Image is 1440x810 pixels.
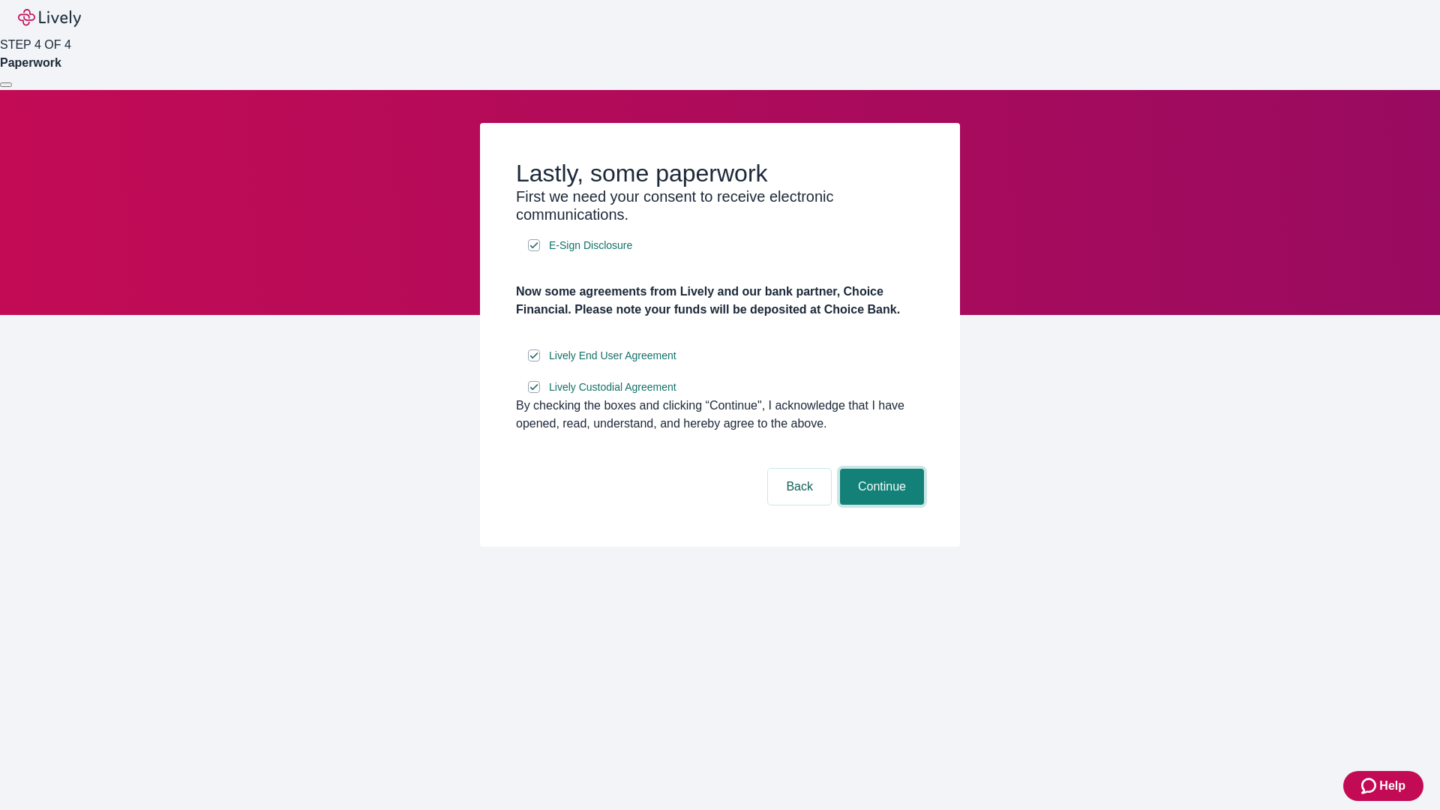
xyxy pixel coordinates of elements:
span: Lively Custodial Agreement [549,379,676,395]
span: Help [1379,777,1405,795]
div: By checking the boxes and clicking “Continue", I acknowledge that I have opened, read, understand... [516,397,924,433]
svg: Zendesk support icon [1361,777,1379,795]
a: e-sign disclosure document [546,346,679,365]
button: Zendesk support iconHelp [1343,771,1423,801]
button: Continue [840,469,924,505]
h4: Now some agreements from Lively and our bank partner, Choice Financial. Please note your funds wi... [516,283,924,319]
a: e-sign disclosure document [546,378,679,397]
h3: First we need your consent to receive electronic communications. [516,187,924,223]
span: E-Sign Disclosure [549,238,632,253]
button: Back [768,469,831,505]
img: Lively [18,9,81,27]
h2: Lastly, some paperwork [516,159,924,187]
span: Lively End User Agreement [549,348,676,364]
a: e-sign disclosure document [546,236,635,255]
